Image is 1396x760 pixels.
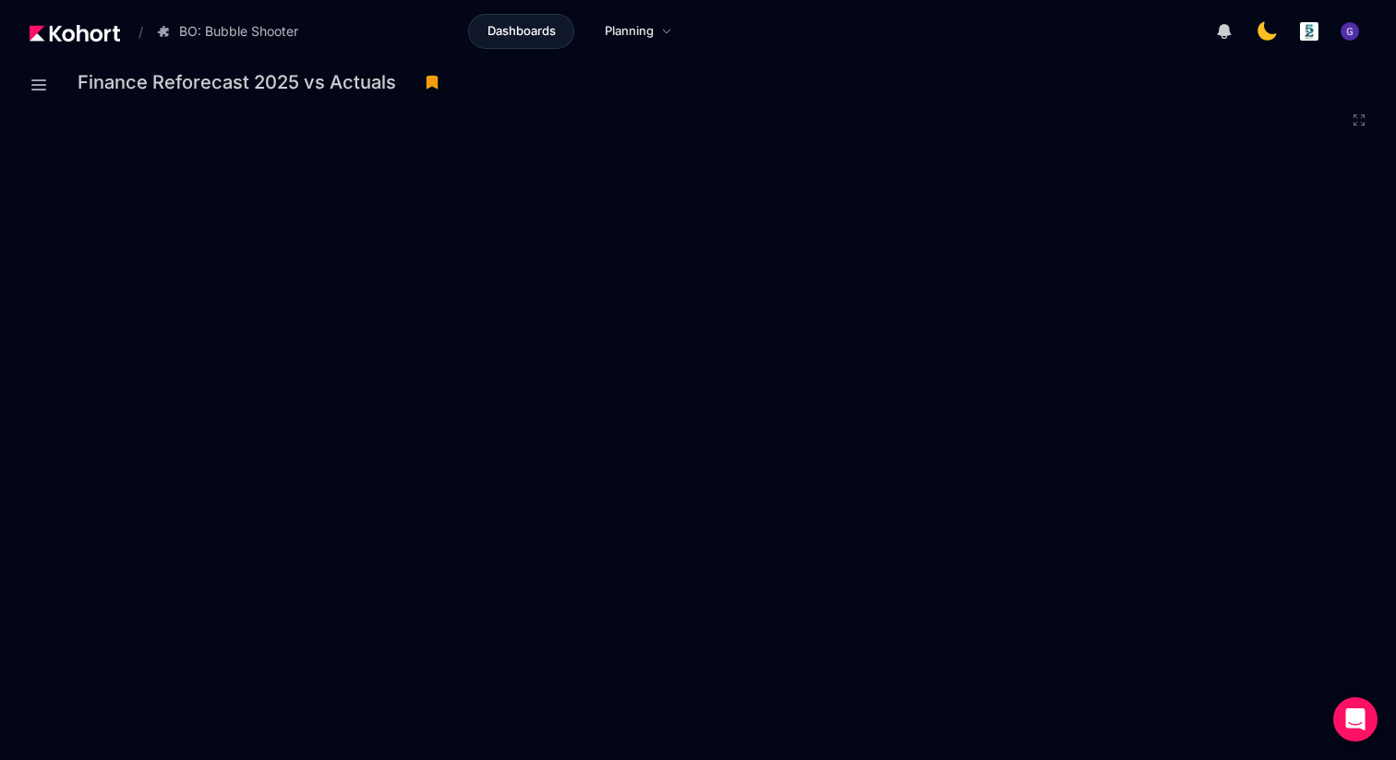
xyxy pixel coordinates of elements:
[585,14,692,49] a: Planning
[487,22,556,41] span: Dashboards
[179,22,298,41] span: BO: Bubble Shooter
[124,22,143,42] span: /
[147,16,318,47] button: BO: Bubble Shooter
[1300,22,1318,41] img: logo_logo_images_1_20240607072359498299_20240828135028712857.jpeg
[30,25,120,42] img: Kohort logo
[468,14,574,49] a: Dashboards
[1352,113,1366,127] button: Fullscreen
[78,73,407,91] h3: Finance Reforecast 2025 vs Actuals
[1333,697,1378,742] div: Open Intercom Messenger
[605,22,654,41] span: Planning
